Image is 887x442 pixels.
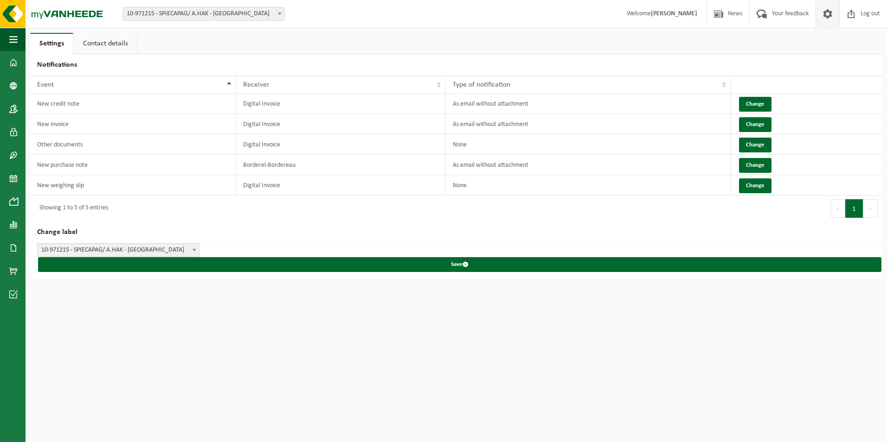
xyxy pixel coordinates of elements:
button: Previous [830,199,845,218]
td: As email without attachment [446,114,731,134]
span: Event [37,81,54,88]
td: Digital Invoice [236,134,446,155]
button: Next [863,199,878,218]
td: Digital Invoice [236,94,446,114]
td: New purchase note [30,155,236,175]
button: Change [739,158,771,173]
td: Digital Invoice [236,175,446,196]
h2: Change label [30,221,882,243]
span: 10-971215 - SPIECAPAG/ A.HAK - BRUGGE [123,7,284,20]
div: Showing 1 to 5 of 5 entries [35,200,108,217]
td: Other documents [30,134,236,155]
td: New invoice [30,114,236,134]
td: As email without attachment [446,94,731,114]
td: As email without attachment [446,155,731,175]
td: New weighing slip [30,175,236,196]
button: Change [739,138,771,152]
td: Borderel-Bordereau [236,155,446,175]
button: 1 [845,199,863,218]
button: Save [38,257,881,272]
span: Receiver [243,81,270,88]
span: 10-971215 - SPIECAPAG/ A.HAK - BRUGGE [122,7,285,21]
button: Change [739,97,771,112]
button: Change [739,178,771,193]
td: New credit note [30,94,236,114]
span: Type of notification [453,81,510,88]
a: Settings [30,33,73,54]
td: None [446,134,731,155]
span: 10-971215 - SPIECAPAG/ A.HAK - BRUGGE [37,243,199,257]
h2: Notifications [30,54,882,76]
span: 10-971215 - SPIECAPAG/ A.HAK - BRUGGE [38,244,199,257]
strong: [PERSON_NAME] [651,10,697,17]
a: Contact details [74,33,137,54]
td: Digital Invoice [236,114,446,134]
button: Change [739,117,771,132]
td: None [446,175,731,196]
